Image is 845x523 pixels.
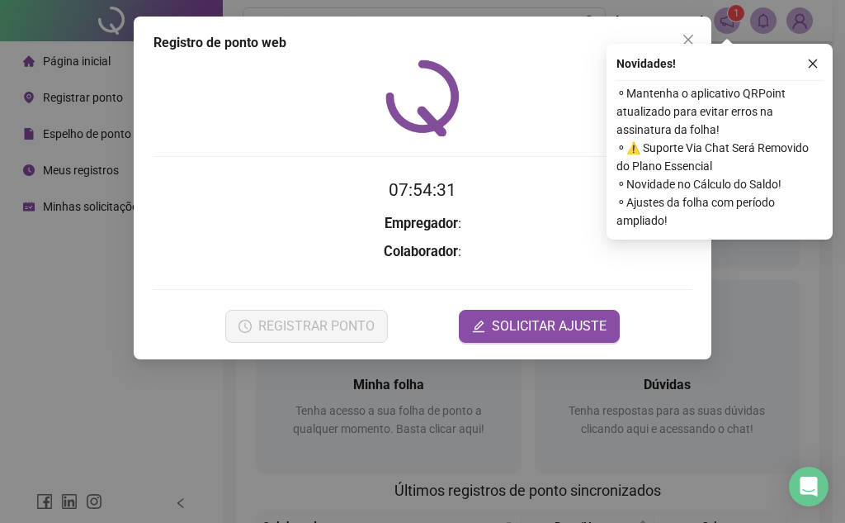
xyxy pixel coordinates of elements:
[682,33,695,46] span: close
[225,310,388,343] button: REGISTRAR PONTO
[616,193,823,230] span: ⚬ Ajustes da folha com período ampliado!
[616,175,823,193] span: ⚬ Novidade no Cálculo do Saldo!
[389,180,456,200] time: 07:54:31
[616,84,823,139] span: ⚬ Mantenha o aplicativo QRPoint atualizado para evitar erros na assinatura da folha!
[492,316,607,336] span: SOLICITAR AJUSTE
[459,310,620,343] button: editSOLICITAR AJUSTE
[153,241,692,263] h3: :
[385,216,458,231] strong: Empregador
[384,244,458,259] strong: Colaborador
[153,33,692,53] div: Registro de ponto web
[472,320,485,333] span: edit
[616,55,676,73] span: Novidades !
[616,139,823,175] span: ⚬ ⚠️ Suporte Via Chat Será Removido do Plano Essencial
[675,26,701,53] button: Close
[153,213,692,235] h3: :
[789,467,828,506] div: Open Intercom Messenger
[385,59,460,136] img: QRPoint
[807,58,819,69] span: close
